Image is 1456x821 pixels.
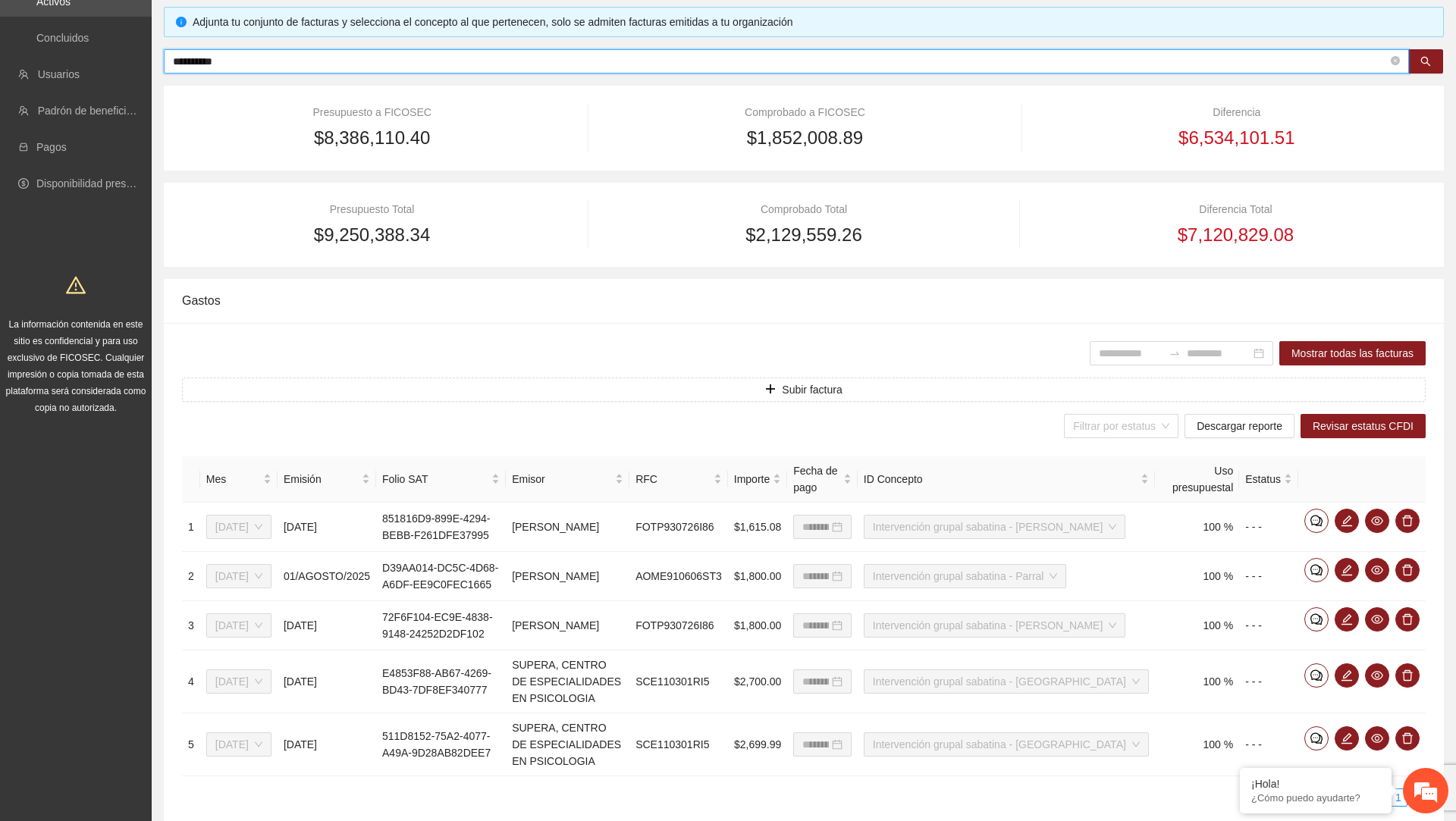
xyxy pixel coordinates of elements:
span: edit [1335,732,1358,744]
td: D39AA014-DC5C-4D68-A6DF-EE9C0FEC1665 [376,552,506,601]
span: edit [1335,613,1358,625]
td: 100 % [1155,713,1239,776]
button: comment [1304,607,1329,631]
span: Mes [206,471,260,487]
td: $1,615.08 [728,503,787,552]
span: close-circle [1391,55,1400,69]
button: eye [1365,663,1389,688]
td: 5 [182,713,200,776]
td: [DATE] [278,601,376,650]
span: Fecha de pago [793,462,840,496]
li: 1 [1389,788,1407,807]
span: Estatus [1245,471,1281,487]
span: delete [1396,732,1419,744]
span: plus [765,384,776,396]
span: Intervención grupal sabatina - Parral [873,565,1058,588]
span: Intervención grupal sabatina - Cuauhtémoc [873,515,1116,538]
td: 72F6F104-EC9E-4838-9148-24252D2DF102 [376,601,506,650]
button: comment [1304,726,1329,750]
button: edit [1335,607,1359,631]
th: Fecha de pago [787,456,858,503]
span: eye [1366,613,1389,625]
span: Julio 2025 [215,565,262,588]
td: - - - [1239,503,1298,552]
td: - - - [1239,552,1298,601]
div: Diferencia [1048,104,1426,121]
span: info-circle [176,17,187,27]
span: delete [1396,669,1419,682]
td: $1,800.00 [728,552,787,601]
span: ID Concepto [864,471,1137,487]
span: comment [1305,732,1328,744]
td: SCE110301RI5 [629,650,728,713]
span: close-circle [1391,56,1400,65]
span: swap-right [1169,347,1181,359]
span: Emisor [512,471,612,487]
td: SUPERA, CENTRO DE ESPECIALIDADES EN PSICOLOGIA [506,650,629,713]
span: $1,852,008.89 [747,124,863,152]
span: comment [1305,515,1328,527]
span: La información contenida en este sitio es confidencial y para uso exclusivo de FICOSEC. Cualquier... [6,319,146,413]
span: Descargar reporte [1197,418,1282,434]
span: comment [1305,613,1328,625]
span: Intervención grupal sabatina - Chihuahua [873,733,1140,756]
td: 100 % [1155,601,1239,650]
span: to [1169,347,1181,359]
span: $8,386,110.40 [314,124,430,152]
div: Presupuesto a FICOSEC [182,104,562,121]
div: ¡Hola! [1251,778,1380,790]
span: Subir factura [782,381,842,398]
td: AOME910606ST3 [629,552,728,601]
th: Mes [200,456,278,503]
span: Estamos en línea. [88,202,209,356]
span: eye [1366,669,1389,682]
span: Julio 2025 [215,733,262,756]
td: 01/AGOSTO/2025 [278,552,376,601]
span: edit [1335,669,1358,682]
td: 100 % [1155,503,1239,552]
span: warning [66,275,86,295]
span: eye [1366,564,1389,576]
span: comment [1305,669,1328,682]
button: delete [1395,726,1420,750]
div: Presupuesto Total [182,201,562,218]
div: Diferencia Total [1046,201,1426,218]
span: eye [1366,732,1389,744]
span: search [1420,56,1431,68]
td: [DATE] [278,503,376,552]
span: Folio SAT [382,471,488,487]
button: eye [1365,509,1389,533]
td: [PERSON_NAME] [506,503,629,552]
td: [PERSON_NAME] [506,601,629,650]
span: Intervención grupal sabatina - Cuauhtémoc [873,614,1116,637]
button: edit [1335,663,1359,688]
span: $7,120,829.08 [1178,221,1294,249]
button: comment [1304,509,1329,533]
button: search [1408,49,1443,74]
td: - - - [1239,601,1298,650]
span: Julio 2025 [215,515,262,538]
button: delete [1395,509,1420,533]
div: Comprobado Total [613,201,993,218]
th: Folio SAT [376,456,506,503]
button: eye [1365,607,1389,631]
td: 1 [182,503,200,552]
button: Revisar estatus CFDI [1301,414,1426,438]
td: - - - [1239,713,1298,776]
span: $2,129,559.26 [745,221,861,249]
span: Importe [734,471,770,487]
th: ID Concepto [858,456,1155,503]
div: Adjunta tu conjunto de facturas y selecciona el concepto al que pertenecen, solo se admiten factu... [193,14,1432,30]
td: 511D8152-75A2-4077-A49A-9D28AB82DEE7 [376,713,506,776]
td: 3 [182,601,200,650]
th: Emisión [278,456,376,503]
th: Importe [728,456,787,503]
span: delete [1396,515,1419,527]
th: Estatus [1239,456,1298,503]
span: Emisión [284,471,359,487]
a: Padrón de beneficiarios [38,105,149,117]
button: edit [1335,726,1359,750]
div: Minimizar ventana de chat en vivo [249,8,285,44]
span: edit [1335,515,1358,527]
td: 2 [182,552,200,601]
